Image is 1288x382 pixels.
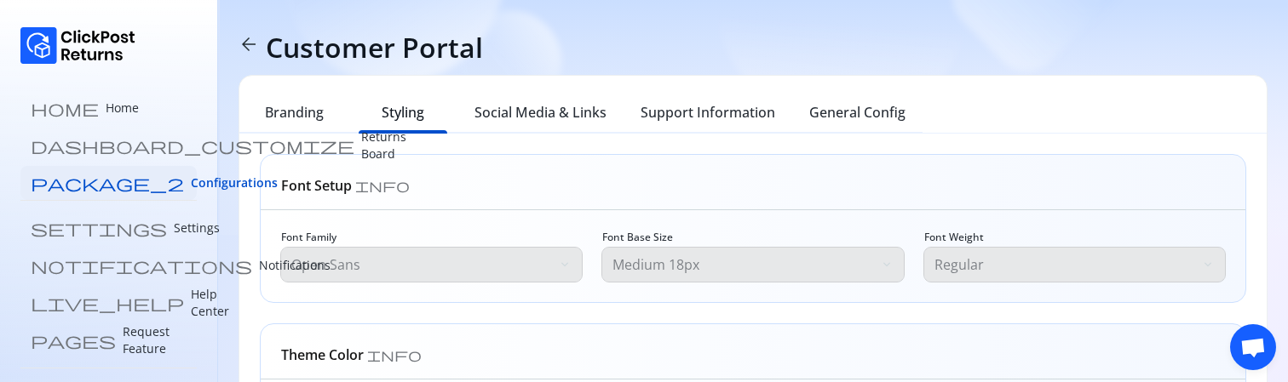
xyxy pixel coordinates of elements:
[31,100,99,117] span: home
[265,102,324,123] h6: Branding
[31,174,184,191] span: package_2
[281,248,582,282] button: Open Sans
[259,257,331,274] p: Notifications
[367,348,422,362] span: info
[174,220,220,237] p: Settings
[191,174,278,191] span: Configurations
[474,102,607,123] h6: Social Media & Links
[602,248,903,282] button: Medium 18px
[934,254,1198,275] p: Regular
[106,100,139,117] p: Home
[31,220,167,237] span: settings
[31,294,184,311] span: live_help
[641,102,775,123] h6: Support Information
[31,137,354,154] span: dashboard_customize
[612,254,876,275] p: Medium 18px
[602,231,903,244] span: Font Base Size
[924,231,1225,244] span: Font Weight
[266,31,483,65] h4: Customer Portal
[291,254,555,275] p: Open Sans
[281,231,582,244] span: Font Family
[355,179,410,192] span: info
[31,257,252,274] span: notifications
[1230,324,1276,370] div: Open chat
[20,248,197,282] a: notifications Notifications
[20,91,197,125] a: home Home
[20,128,197,162] a: dashboard_customize Returns Board
[31,332,116,349] span: pages
[924,248,1225,282] button: Regular
[239,34,259,54] span: arrow_back
[20,286,197,320] a: live_help Help Center
[382,102,424,123] h6: Styling
[123,323,187,357] p: Request Feature
[281,175,352,196] h6: Font Setup
[20,166,197,200] a: package_2 Configurations
[20,211,197,245] a: settings Settings
[281,345,364,365] h6: Theme Color
[809,102,906,123] h6: General Config
[20,323,197,357] a: pages Request Feature
[191,286,229,320] p: Help Center
[20,27,135,64] img: Logo
[361,128,406,162] p: Returns Board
